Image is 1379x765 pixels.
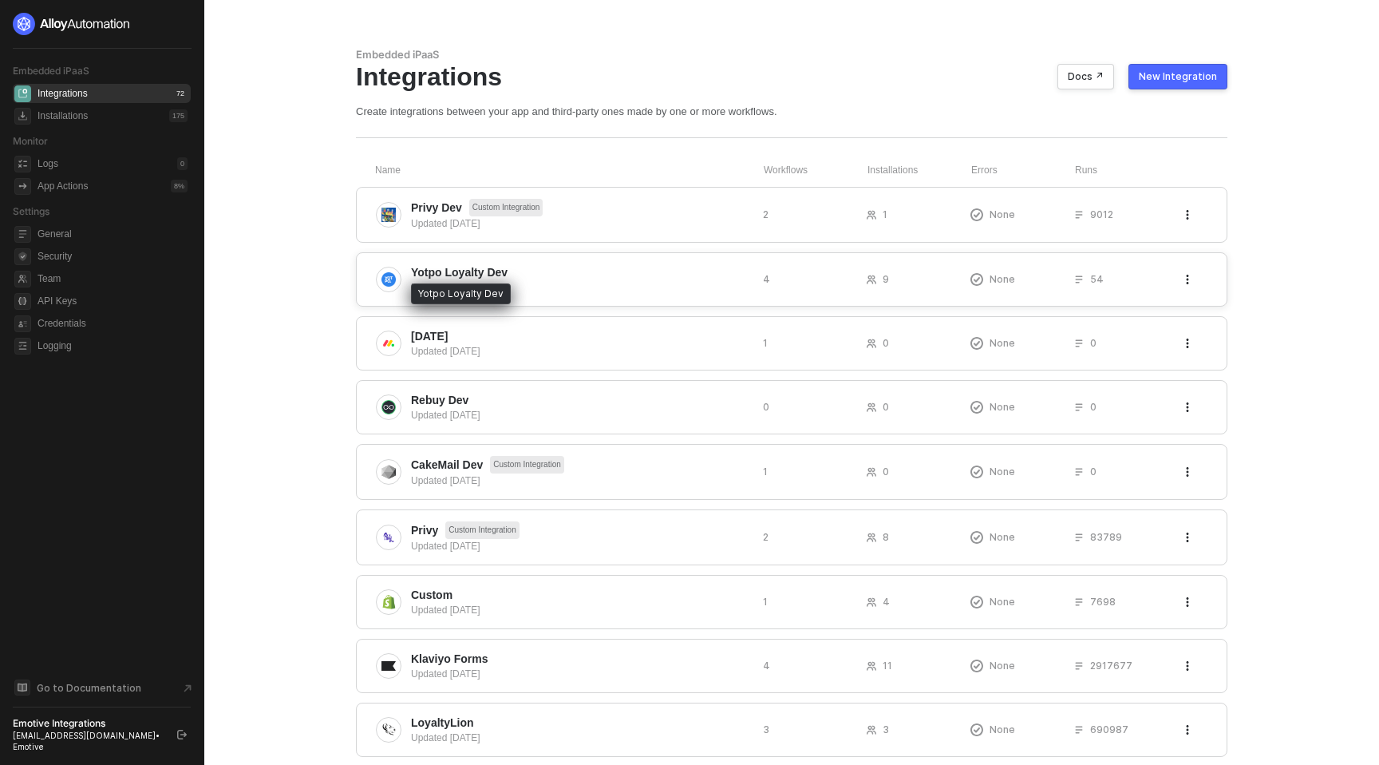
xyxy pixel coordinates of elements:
[13,13,131,35] img: logo
[883,336,889,350] span: 0
[1090,530,1122,544] span: 83789
[381,272,396,287] img: integration-icon
[763,336,768,350] span: 1
[990,272,1015,286] span: None
[990,336,1015,350] span: None
[990,208,1015,221] span: None
[1074,467,1084,477] span: icon-list
[356,61,1227,92] div: Integrations
[38,87,88,101] div: Integrations
[13,65,89,77] span: Embedded iPaaS
[1090,723,1128,736] span: 690987
[1074,402,1084,412] span: icon-list
[1074,275,1084,284] span: icon-list
[411,283,511,304] div: Yotpo Loyalty Dev
[381,336,396,351] img: integration-icon
[883,723,889,736] span: 3
[1183,402,1192,412] span: icon-threedots
[411,392,468,408] span: Rebuy Dev
[970,660,983,672] span: icon-exclamation
[970,596,983,608] span: icon-exclamation
[38,157,58,171] div: Logs
[763,465,768,478] span: 1
[445,521,520,539] span: Custom Integration
[38,180,88,193] div: App Actions
[14,293,31,310] span: api-key
[1074,339,1084,348] span: icon-list
[1183,533,1192,542] span: icon-threedots
[381,595,396,609] img: integration-icon
[411,200,462,216] span: Privy Dev
[867,339,876,348] span: icon-users
[490,456,564,474] span: Custom Integration
[1139,70,1217,83] div: New Integration
[1128,64,1227,89] button: New Integration
[13,135,48,147] span: Monitor
[883,400,889,414] span: 0
[14,338,31,355] span: logging
[180,680,196,696] span: document-arrow
[14,85,31,102] span: integrations
[1090,659,1132,672] span: 2917677
[1074,533,1084,542] span: icon-list
[411,731,750,745] div: Updated [DATE]
[867,164,971,177] div: Installations
[37,681,141,695] span: Go to Documentation
[867,597,876,607] span: icon-users
[990,465,1015,478] span: None
[867,402,876,412] span: icon-users
[169,109,188,122] div: 175
[764,164,867,177] div: Workflows
[1074,661,1084,671] span: icon-list
[38,224,188,244] span: General
[411,603,750,617] div: Updated [DATE]
[1057,64,1114,89] button: Docs ↗
[763,723,769,736] span: 3
[38,314,188,333] span: Credentials
[411,715,474,731] span: LoyaltyLion
[13,730,163,752] div: [EMAIL_ADDRESS][DOMAIN_NAME] • Emotive
[381,465,396,479] img: integration-icon
[1183,275,1192,284] span: icon-threedots
[356,48,1227,61] div: Embedded iPaaS
[1075,164,1184,177] div: Runs
[990,400,1015,414] span: None
[171,180,188,192] div: 8 %
[411,457,483,473] span: CakeMail Dev
[970,273,983,286] span: icon-exclamation
[1090,465,1096,478] span: 0
[38,109,88,123] div: Installations
[381,659,396,673] img: integration-icon
[970,531,983,544] span: icon-exclamation
[867,661,876,671] span: icon-users
[867,467,876,477] span: icon-users
[867,725,876,735] span: icon-users
[883,272,889,286] span: 9
[14,680,30,696] span: documentation
[381,530,396,545] img: integration-icon
[883,208,887,221] span: 1
[1183,597,1192,607] span: icon-threedots
[970,337,983,350] span: icon-exclamation
[1090,595,1116,608] span: 7698
[13,717,163,730] div: Emotive Integrations
[38,291,188,311] span: API Keys
[1090,208,1113,221] span: 9012
[13,678,192,697] a: Knowledge Base
[971,164,1075,177] div: Errors
[1183,725,1192,735] span: icon-threedots
[13,13,191,35] a: logo
[14,108,31,125] span: installations
[763,272,770,286] span: 4
[13,205,49,217] span: Settings
[970,208,983,221] span: icon-exclamation
[1090,336,1096,350] span: 0
[867,210,876,220] span: icon-users
[411,522,438,538] span: Privy
[970,401,983,414] span: icon-exclamation
[411,587,452,603] span: Custom
[411,328,448,344] span: [DATE]
[411,264,508,280] span: Yotpo Loyalty Dev
[381,723,396,737] img: integration-icon
[1074,210,1084,220] span: icon-list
